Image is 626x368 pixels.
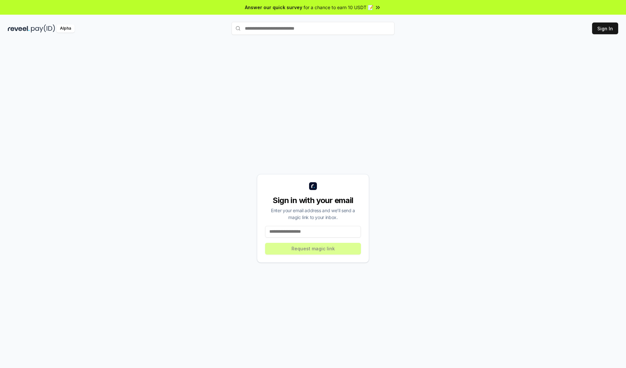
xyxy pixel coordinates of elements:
div: Sign in with your email [265,195,361,206]
img: reveel_dark [8,24,30,33]
span: for a chance to earn 10 USDT 📝 [304,4,373,11]
button: Sign In [592,22,618,34]
span: Answer our quick survey [245,4,302,11]
div: Alpha [56,24,75,33]
div: Enter your email address and we’ll send a magic link to your inbox. [265,207,361,221]
img: pay_id [31,24,55,33]
img: logo_small [309,182,317,190]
